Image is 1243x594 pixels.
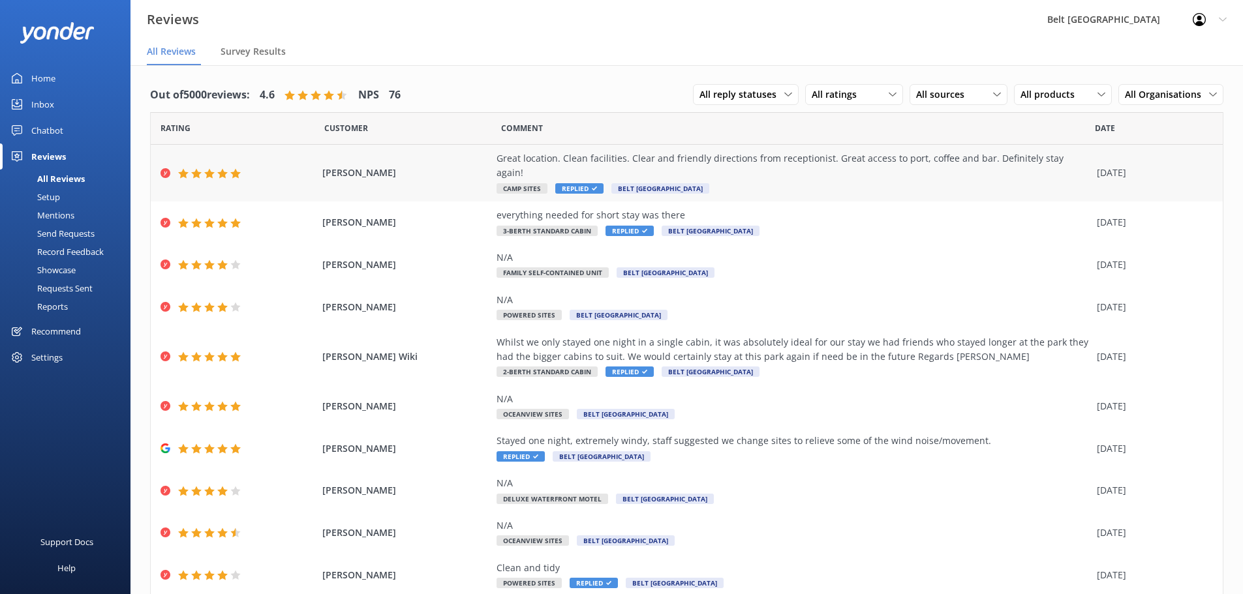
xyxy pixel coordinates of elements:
[150,87,250,104] h4: Out of 5000 reviews:
[1097,166,1206,180] div: [DATE]
[8,206,74,224] div: Mentions
[322,483,491,497] span: [PERSON_NAME]
[1097,258,1206,272] div: [DATE]
[1125,87,1209,102] span: All Organisations
[812,87,865,102] span: All ratings
[8,297,68,316] div: Reports
[8,261,76,279] div: Showcase
[322,399,491,413] span: [PERSON_NAME]
[1097,441,1206,456] div: [DATE]
[8,188,130,206] a: Setup
[1097,300,1206,314] div: [DATE]
[577,409,675,419] span: Belt [GEOGRAPHIC_DATA]
[570,578,618,588] span: Replied
[31,143,66,170] div: Reviews
[31,344,63,370] div: Settings
[1095,122,1115,134] span: Date
[1097,568,1206,582] div: [DATE]
[606,226,654,236] span: Replied
[1097,349,1206,364] div: [DATE]
[322,215,491,230] span: [PERSON_NAME]
[616,494,714,504] span: Belt [GEOGRAPHIC_DATA]
[497,409,569,419] span: Oceanview Sites
[570,310,668,320] span: Belt [GEOGRAPHIC_DATA]
[662,226,760,236] span: Belt [GEOGRAPHIC_DATA]
[260,87,275,104] h4: 4.6
[497,476,1090,490] div: N/A
[31,318,81,344] div: Recommend
[497,535,569,546] span: Oceanview Sites
[322,441,491,456] span: [PERSON_NAME]
[322,526,491,540] span: [PERSON_NAME]
[322,568,491,582] span: [PERSON_NAME]
[497,267,609,278] span: Family Self-Contained Unit
[389,87,401,104] h4: 76
[221,45,286,58] span: Survey Results
[57,555,76,581] div: Help
[8,243,104,261] div: Record Feedback
[322,258,491,272] span: [PERSON_NAME]
[8,279,130,297] a: Requests Sent
[8,297,130,316] a: Reports
[147,9,199,30] h3: Reviews
[1020,87,1082,102] span: All products
[8,224,130,243] a: Send Requests
[147,45,196,58] span: All Reviews
[497,494,608,504] span: Deluxe Waterfront Motel
[662,366,760,377] span: Belt [GEOGRAPHIC_DATA]
[31,65,55,91] div: Home
[8,170,85,188] div: All Reviews
[1097,483,1206,497] div: [DATE]
[31,91,54,117] div: Inbox
[497,392,1090,406] div: N/A
[161,122,191,134] span: Date
[497,208,1090,222] div: everything needed for short stay was there
[8,279,93,297] div: Requests Sent
[324,122,368,134] span: Date
[31,117,63,143] div: Chatbot
[1097,399,1206,413] div: [DATE]
[1097,526,1206,540] div: [DATE]
[497,226,598,236] span: 3-Berth Standard Cabin
[497,561,1090,575] div: Clean and tidy
[8,224,95,243] div: Send Requests
[497,366,598,377] span: 2-Berth Standard Cabin
[617,267,714,278] span: Belt [GEOGRAPHIC_DATA]
[497,451,545,462] span: Replied
[611,183,709,194] span: Belt [GEOGRAPHIC_DATA]
[497,578,562,588] span: Powered Sites
[699,87,784,102] span: All reply statuses
[501,122,543,134] span: Question
[497,335,1090,364] div: Whilst we only stayed one night in a single cabin, it was absolutely ideal for our stay we had fr...
[322,300,491,314] span: [PERSON_NAME]
[555,183,604,194] span: Replied
[8,243,130,261] a: Record Feedback
[497,183,547,194] span: Camp Sites
[8,170,130,188] a: All Reviews
[322,166,491,180] span: [PERSON_NAME]
[8,206,130,224] a: Mentions
[497,518,1090,533] div: N/A
[497,434,1090,448] div: Stayed one night, extremely windy, staff suggested we change sites to relieve some of the wind no...
[916,87,972,102] span: All sources
[8,261,130,279] a: Showcase
[40,529,93,555] div: Support Docs
[358,87,379,104] h4: NPS
[577,535,675,546] span: Belt [GEOGRAPHIC_DATA]
[1097,215,1206,230] div: [DATE]
[8,188,60,206] div: Setup
[497,310,562,320] span: Powered Sites
[626,578,724,588] span: Belt [GEOGRAPHIC_DATA]
[497,250,1090,265] div: N/A
[322,349,491,364] span: [PERSON_NAME] Wiki
[20,22,95,44] img: yonder-white-logo.png
[606,366,654,377] span: Replied
[553,451,651,462] span: Belt [GEOGRAPHIC_DATA]
[497,151,1090,181] div: Great location. Clean facilities. Clear and friendly directions from receptionist. Great access t...
[497,293,1090,307] div: N/A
